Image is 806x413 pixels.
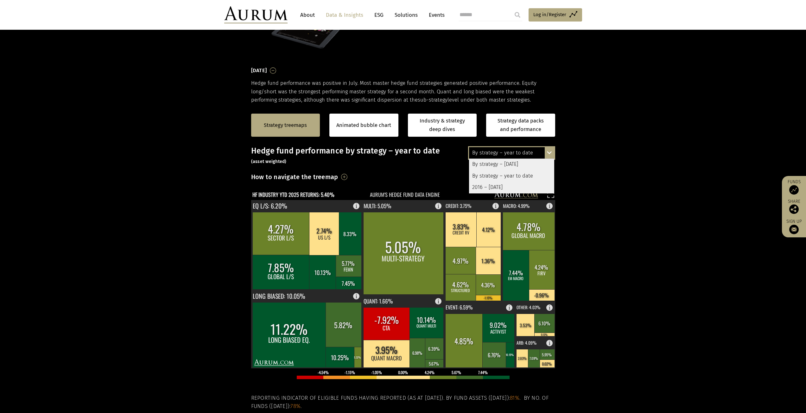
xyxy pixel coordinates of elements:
a: Events [426,9,445,21]
input: Submit [511,9,524,21]
h3: How to navigate the treemap [251,172,338,182]
div: By strategy – year to date [469,147,554,159]
div: 2016 – [DATE] [469,182,554,193]
div: By strategy – [DATE] [469,159,554,170]
img: Sign up to our newsletter [789,225,799,234]
a: About [297,9,318,21]
small: (asset weighted) [251,159,287,164]
img: Access Funds [789,185,799,195]
a: ESG [371,9,387,21]
p: Hedge fund performance was positive in July. Most master hedge fund strategies generated positive... [251,79,555,104]
img: Aurum [224,6,288,23]
a: Solutions [391,9,421,21]
a: Animated bubble chart [336,121,391,129]
a: Strategy treemaps [264,121,307,129]
img: Share this post [789,204,799,214]
span: Log in/Register [533,11,566,18]
h3: [DATE] [251,66,267,75]
h5: Reporting indicator of eligible funds having reported (as at [DATE]). By fund assets ([DATE]): . ... [251,394,555,411]
a: Industry & strategy deep dives [408,114,477,137]
h3: Hedge fund performance by strategy – year to date [251,146,555,165]
span: 81% [510,395,519,401]
span: sub-strategy [418,97,447,103]
div: Share [785,199,803,214]
div: By strategy – year to date [469,170,554,182]
a: Funds [785,179,803,195]
span: 78% [290,403,301,410]
a: Data & Insights [323,9,366,21]
a: Strategy data packs and performance [486,114,555,137]
a: Sign up [785,219,803,234]
a: Log in/Register [529,8,582,22]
